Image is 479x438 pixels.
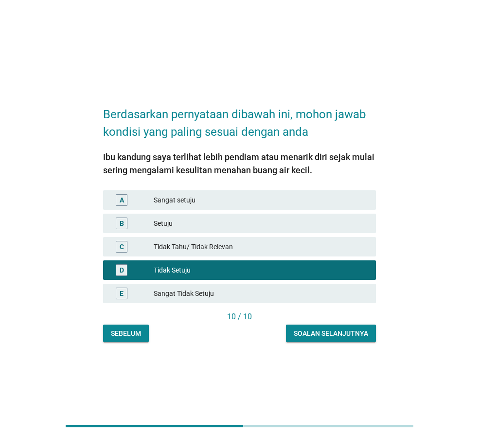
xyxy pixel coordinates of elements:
div: A [120,195,124,205]
div: Sangat setuju [154,194,368,206]
div: Tidak Tahu/ Tidak Relevan [154,241,368,253]
div: C [120,242,124,252]
div: Sangat Tidak Setuju [154,288,368,299]
div: D [120,265,124,275]
button: Sebelum [103,325,149,342]
div: Tidak Setuju [154,264,368,276]
div: Soalan selanjutnya [294,328,368,339]
h2: Berdasarkan pernyataan dibawah ini, mohon jawab kondisi yang paling sesuai dengan anda [103,96,376,141]
div: Ibu kandung saya terlihat lebih pendiam atau menarik diri sejak mulai sering mengalami kesulitan ... [103,150,376,177]
div: B [120,219,124,229]
div: 10 / 10 [103,311,376,323]
div: Setuju [154,218,368,229]
div: Sebelum [111,328,141,339]
button: Soalan selanjutnya [286,325,376,342]
div: E [120,289,124,299]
